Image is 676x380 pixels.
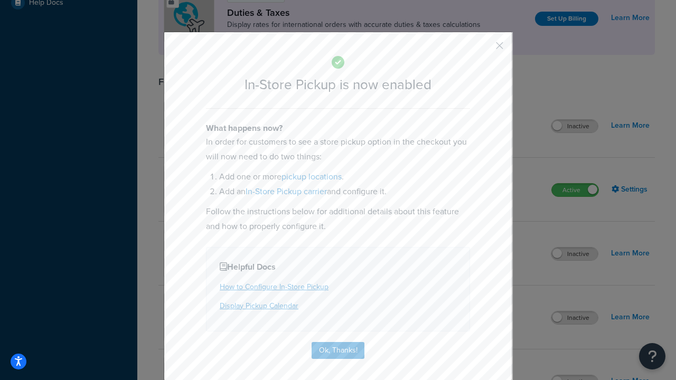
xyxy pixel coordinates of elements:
h2: In-Store Pickup is now enabled [206,77,470,92]
p: Follow the instructions below for additional details about this feature and how to properly confi... [206,204,470,234]
button: Ok, Thanks! [312,342,364,359]
a: pickup locations [281,170,342,183]
li: Add an and configure it. [219,184,470,199]
a: In-Store Pickup carrier [246,185,327,197]
li: Add one or more . [219,169,470,184]
a: Display Pickup Calendar [220,300,298,311]
p: In order for customers to see a store pickup option in the checkout you will now need to do two t... [206,135,470,164]
a: How to Configure In-Store Pickup [220,281,328,292]
h4: Helpful Docs [220,261,456,273]
h4: What happens now? [206,122,470,135]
